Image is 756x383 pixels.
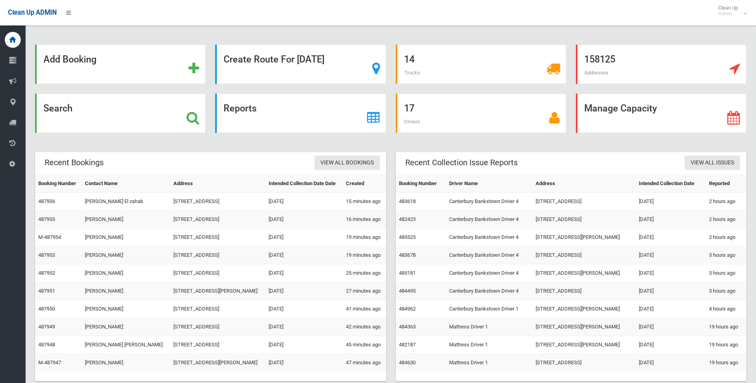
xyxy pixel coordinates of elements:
td: 16 minutes ago [343,211,386,229]
td: [STREET_ADDRESS] [170,300,265,318]
a: 484962 [399,306,416,312]
td: [DATE] [265,282,343,300]
small: Admin [718,11,738,17]
td: [DATE] [636,318,706,336]
a: 487955 [38,216,55,222]
span: Clean Up ADMIN [8,9,57,16]
a: Create Route For [DATE] [215,45,386,84]
td: [PERSON_NAME] [82,300,170,318]
a: 487953 [38,252,55,258]
td: [DATE] [636,246,706,264]
td: 42 minutes ago [343,318,386,336]
td: Canterbury Bankstown Driver 4 [446,229,532,246]
td: 15 minutes ago [343,193,386,211]
td: 27 minutes ago [343,282,386,300]
a: View All Bookings [314,156,380,170]
td: [PERSON_NAME] [82,246,170,264]
a: 485523 [399,234,416,240]
td: [STREET_ADDRESS] [532,282,636,300]
strong: 17 [404,103,414,114]
strong: Search [43,103,73,114]
a: 484363 [399,324,416,330]
td: [PERSON_NAME] El zahab [82,193,170,211]
td: 4 hours ago [706,300,746,318]
a: 483618 [399,198,416,204]
td: 41 minutes ago [343,300,386,318]
td: [DATE] [636,336,706,354]
td: [DATE] [636,193,706,211]
a: Search [35,94,206,133]
td: [DATE] [636,211,706,229]
td: 19 minutes ago [343,229,386,246]
td: [STREET_ADDRESS] [170,264,265,282]
a: Reports [215,94,386,133]
td: [STREET_ADDRESS] [532,246,636,264]
a: M-487954 [38,234,61,240]
td: 2 hours ago [706,211,746,229]
span: Drivers [404,119,420,125]
a: 484495 [399,288,416,294]
strong: Add Booking [43,54,96,65]
a: 487952 [38,270,55,276]
td: [PERSON_NAME] [82,282,170,300]
span: Addresses [584,70,609,76]
a: 487950 [38,306,55,312]
td: [PERSON_NAME] [82,354,170,372]
a: 484630 [399,360,416,365]
td: [STREET_ADDRESS] [170,336,265,354]
a: 485181 [399,270,416,276]
td: Canterbury Bankstown Driver 4 [446,211,532,229]
td: 45 minutes ago [343,336,386,354]
td: [STREET_ADDRESS][PERSON_NAME] [170,282,265,300]
td: [DATE] [265,354,343,372]
td: [DATE] [265,318,343,336]
a: 158125 Addresses [576,45,746,84]
a: 482423 [399,216,416,222]
a: Manage Capacity [576,94,746,133]
strong: 158125 [584,54,615,65]
td: [STREET_ADDRESS][PERSON_NAME] [170,354,265,372]
td: [DATE] [265,211,343,229]
span: Trucks [404,70,420,76]
strong: Manage Capacity [584,103,657,114]
td: Canterbury Bankstown Driver 1 [446,300,532,318]
td: 3 hours ago [706,246,746,264]
th: Contact Name [82,175,170,193]
td: [STREET_ADDRESS][PERSON_NAME] [532,229,636,246]
td: [STREET_ADDRESS] [170,246,265,264]
a: 487949 [38,324,55,330]
td: [DATE] [265,264,343,282]
td: 2 hours ago [706,229,746,246]
a: 487948 [38,342,55,348]
td: [DATE] [265,336,343,354]
td: [DATE] [636,264,706,282]
strong: Create Route For [DATE] [224,54,324,65]
td: [DATE] [636,282,706,300]
td: [PERSON_NAME] [82,229,170,246]
th: Created [343,175,386,193]
a: 14 Trucks [396,45,566,84]
td: 2 hours ago [706,193,746,211]
td: [DATE] [636,300,706,318]
header: Recent Collection Issue Reports [396,155,527,170]
a: View All Issues [685,156,740,170]
td: [STREET_ADDRESS] [532,354,636,372]
td: [STREET_ADDRESS][PERSON_NAME] [532,264,636,282]
td: [DATE] [265,193,343,211]
td: [STREET_ADDRESS] [170,229,265,246]
th: Reported [706,175,746,193]
th: Booking Number [35,175,82,193]
td: [DATE] [636,229,706,246]
th: Intended Collection Date Date [265,175,343,193]
a: 17 Drivers [396,94,566,133]
td: 25 minutes ago [343,264,386,282]
td: 47 minutes ago [343,354,386,372]
strong: 14 [404,54,414,65]
th: Intended Collection Date [636,175,706,193]
a: 482187 [399,342,416,348]
th: Address [532,175,636,193]
td: 19 hours ago [706,318,746,336]
td: [DATE] [265,246,343,264]
td: [STREET_ADDRESS] [170,193,265,211]
td: [STREET_ADDRESS][PERSON_NAME] [532,336,636,354]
